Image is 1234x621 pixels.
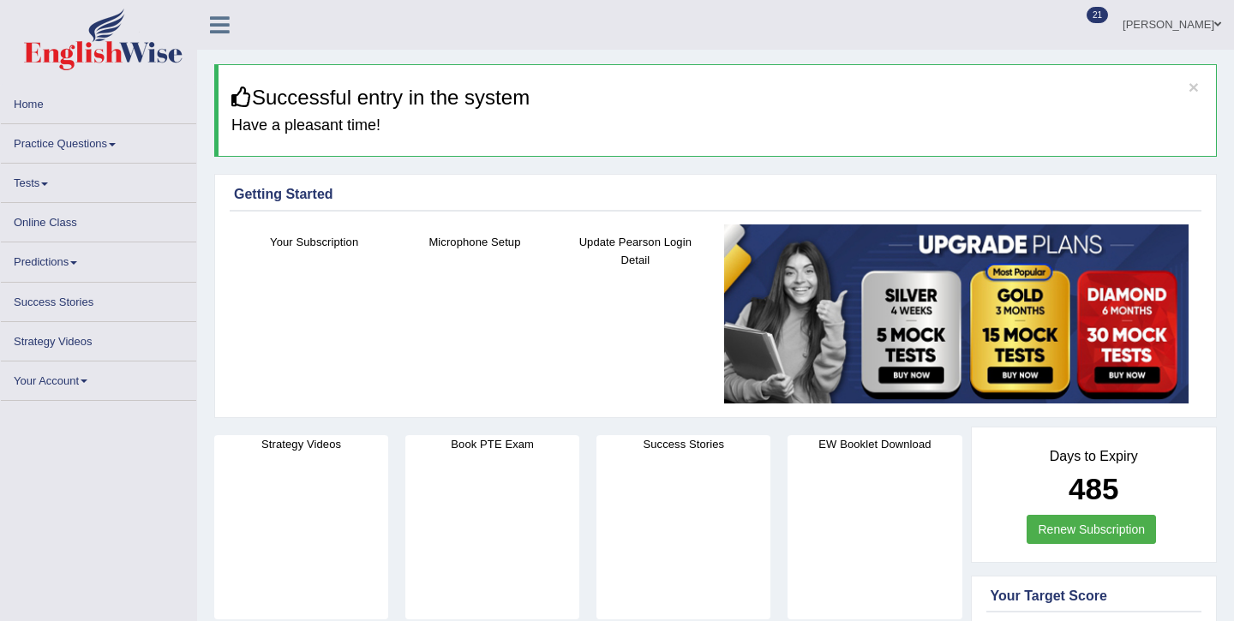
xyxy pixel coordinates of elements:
[231,87,1203,109] h3: Successful entry in the system
[405,435,579,453] h4: Book PTE Exam
[1,242,196,276] a: Predictions
[1,322,196,355] a: Strategy Videos
[991,449,1198,464] h4: Days to Expiry
[991,586,1198,606] div: Your Target Score
[724,224,1189,404] img: small5.jpg
[243,233,386,251] h4: Your Subscription
[1,124,196,158] a: Practice Questions
[1189,78,1199,96] button: ×
[1027,515,1156,544] a: Renew Subscription
[1,283,196,316] a: Success Stories
[1087,7,1108,23] span: 21
[1,203,196,236] a: Online Class
[596,435,770,453] h4: Success Stories
[214,435,388,453] h4: Strategy Videos
[1,361,196,395] a: Your Account
[788,435,961,453] h4: EW Booklet Download
[1,85,196,118] a: Home
[234,184,1197,205] div: Getting Started
[231,117,1203,134] h4: Have a pleasant time!
[1,164,196,197] a: Tests
[564,233,707,269] h4: Update Pearson Login Detail
[403,233,546,251] h4: Microphone Setup
[1069,472,1118,505] b: 485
